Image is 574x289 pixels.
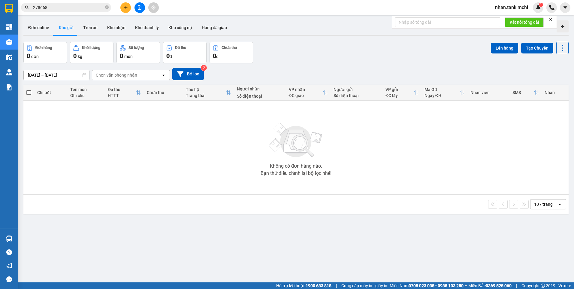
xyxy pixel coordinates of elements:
[6,84,12,90] img: solution-icon
[6,276,12,282] span: message
[124,5,128,10] span: plus
[409,283,464,288] strong: 0708 023 035 - 0935 103 250
[549,5,554,10] img: phone-icon
[105,5,109,11] span: close-circle
[116,42,160,63] button: Số lượng0món
[486,283,512,288] strong: 0369 525 060
[6,39,12,45] img: warehouse-icon
[82,46,100,50] div: Khối lượng
[105,5,109,9] span: close-circle
[512,90,534,95] div: SMS
[23,42,67,63] button: Đơn hàng0đơn
[6,54,12,60] img: warehouse-icon
[270,164,322,169] div: Không có đơn hàng nào.
[424,87,460,92] div: Mã GD
[78,54,82,59] span: kg
[424,93,460,98] div: Ngày ĐH
[163,42,207,63] button: Đã thu0đ
[137,5,142,10] span: file-add
[6,24,12,30] img: dashboard-icon
[54,20,78,35] button: Kho gửi
[5,4,13,13] img: logo-vxr
[151,5,156,10] span: aim
[540,3,542,7] span: 1
[541,284,545,288] span: copyright
[560,2,570,13] button: caret-down
[70,93,102,98] div: Ghi chú
[509,85,542,101] th: Toggle SortBy
[197,20,232,35] button: Hàng đã giao
[505,17,544,27] button: Kết nối tổng đài
[237,94,283,99] div: Số điện thoại
[468,282,512,289] span: Miền Bắc
[341,282,388,289] span: Cung cấp máy in - giấy in:
[516,282,517,289] span: |
[120,52,123,59] span: 0
[164,20,197,35] button: Kho công nợ
[382,85,421,101] th: Toggle SortBy
[286,85,331,101] th: Toggle SortBy
[534,201,553,207] div: 10 / trang
[128,46,144,50] div: Số lượng
[148,2,159,13] button: aim
[6,249,12,255] span: question-circle
[130,20,164,35] button: Kho thanh lý
[23,20,54,35] button: Đơn online
[539,3,543,7] sup: 1
[70,42,113,63] button: Khối lượng0kg
[390,282,464,289] span: Miền Nam
[24,70,89,80] input: Select a date range.
[201,65,207,71] sup: 2
[521,43,553,53] button: Tạo Chuyến
[545,90,566,95] div: Nhãn
[186,93,226,98] div: Trạng thái
[395,17,500,27] input: Nhập số tổng đài
[108,93,136,98] div: HTTT
[261,171,331,176] div: Bạn thử điều chỉnh lại bộ lọc nhé!
[27,52,30,59] span: 0
[289,87,323,92] div: VP nhận
[306,283,331,288] strong: 1900 633 818
[120,2,131,13] button: plus
[102,20,130,35] button: Kho nhận
[237,87,283,91] div: Người nhận
[25,5,29,10] span: search
[563,5,568,10] span: caret-down
[70,87,102,92] div: Tên món
[266,119,326,161] img: svg+xml;base64,PHN2ZyBjbGFzcz0ibGlzdC1wbHVnX19zdmciIHhtbG5zPSJodHRwOi8vd3d3LnczLm9yZy8yMDAwL3N2Zy...
[105,85,144,101] th: Toggle SortBy
[510,19,539,26] span: Kết nối tổng đài
[78,20,102,35] button: Trên xe
[186,87,226,92] div: Thu hộ
[557,20,569,32] div: Tạo kho hàng mới
[491,43,518,53] button: Lên hàng
[334,87,379,92] div: Người gửi
[172,68,204,80] button: Bộ lọc
[548,17,553,22] span: close
[470,90,506,95] div: Nhân viên
[161,73,166,78] svg: open
[213,52,216,59] span: 0
[31,54,39,59] span: đơn
[490,4,533,11] span: nhan.tankimchi
[336,282,337,289] span: |
[216,54,219,59] span: đ
[385,93,414,98] div: ĐC lấy
[276,282,331,289] span: Hỗ trợ kỹ thuật:
[108,87,136,92] div: Đã thu
[6,263,12,269] span: notification
[421,85,467,101] th: Toggle SortBy
[334,93,379,98] div: Số điện thoại
[147,90,180,95] div: Chưa thu
[124,54,133,59] span: món
[289,93,323,98] div: ĐC giao
[6,236,12,242] img: warehouse-icon
[35,46,52,50] div: Đơn hàng
[166,52,170,59] span: 0
[465,284,467,287] span: ⚪️
[385,87,414,92] div: VP gửi
[536,5,541,10] img: icon-new-feature
[73,52,77,59] span: 0
[96,72,137,78] div: Chọn văn phòng nhận
[37,90,64,95] div: Chi tiết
